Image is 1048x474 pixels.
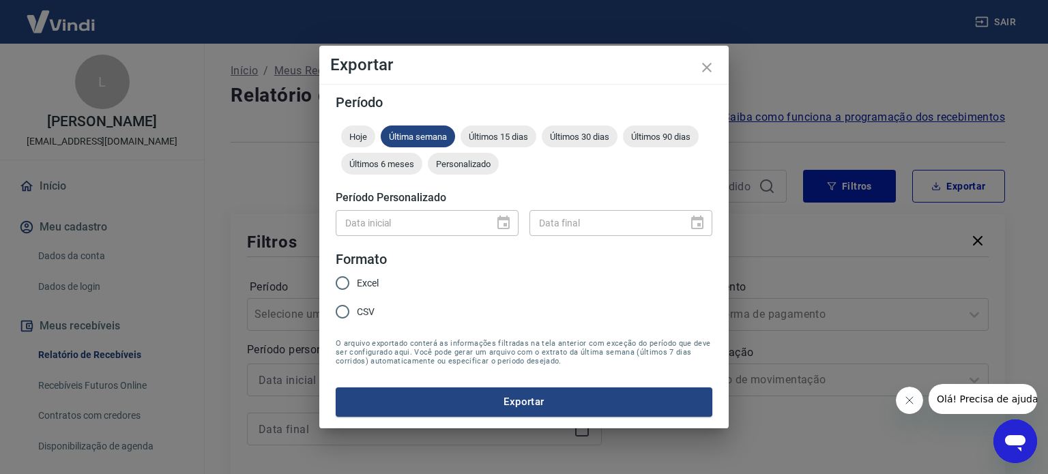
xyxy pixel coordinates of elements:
span: Hoje [341,132,375,142]
button: close [690,51,723,84]
div: Últimos 90 dias [623,125,699,147]
iframe: Fechar mensagem [896,387,923,414]
div: Últimos 15 dias [461,125,536,147]
h4: Exportar [330,57,718,73]
button: Exportar [336,387,712,416]
span: O arquivo exportado conterá as informações filtradas na tela anterior com exceção do período que ... [336,339,712,366]
h5: Período Personalizado [336,191,712,205]
input: DD/MM/YYYY [336,210,484,235]
div: Hoje [341,125,375,147]
span: Personalizado [428,159,499,169]
span: Últimos 90 dias [623,132,699,142]
div: Personalizado [428,153,499,175]
span: Excel [357,276,379,291]
span: CSV [357,305,375,319]
span: Últimos 6 meses [341,159,422,169]
div: Últimos 30 dias [542,125,617,147]
span: Última semana [381,132,455,142]
legend: Formato [336,250,387,269]
span: Últimos 15 dias [461,132,536,142]
span: Olá! Precisa de ajuda? [8,10,115,20]
div: Última semana [381,125,455,147]
input: DD/MM/YYYY [529,210,678,235]
iframe: Botão para abrir a janela de mensagens [993,419,1037,463]
iframe: Mensagem da empresa [929,384,1037,414]
h5: Período [336,95,712,109]
span: Últimos 30 dias [542,132,617,142]
div: Últimos 6 meses [341,153,422,175]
